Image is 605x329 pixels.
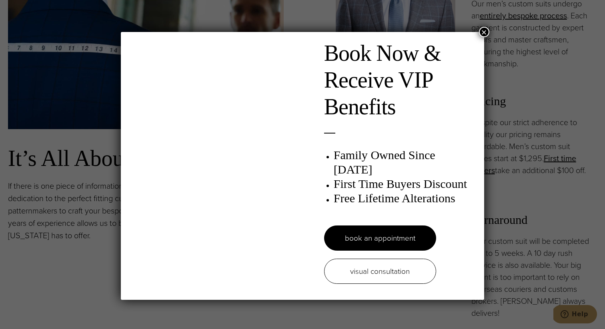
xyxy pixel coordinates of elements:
h3: Free Lifetime Alterations [334,191,476,205]
button: Close [479,27,489,37]
h3: Family Owned Since [DATE] [334,148,476,177]
h2: Book Now & Receive VIP Benefits [324,40,476,121]
a: book an appointment [324,225,436,251]
a: visual consultation [324,259,436,284]
h3: First Time Buyers Discount [334,177,476,191]
span: Help [18,6,35,13]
